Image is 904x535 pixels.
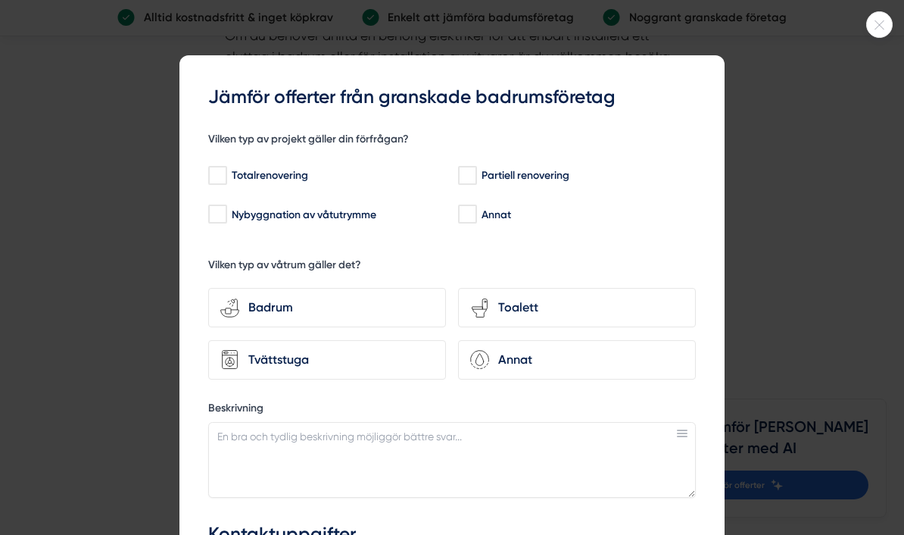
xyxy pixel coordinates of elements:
input: Totalrenovering [208,168,226,183]
h3: Jämför offerter från granskade badrumsföretag [208,84,696,111]
input: Partiell renovering [458,168,475,183]
h5: Vilken typ av projekt gäller din förfrågan? [208,132,409,151]
h5: Vilken typ av våtrum gäller det? [208,258,361,277]
input: Annat [458,207,475,222]
input: Nybyggnation av våtutrymme [208,207,226,222]
label: Beskrivning [208,401,696,420]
